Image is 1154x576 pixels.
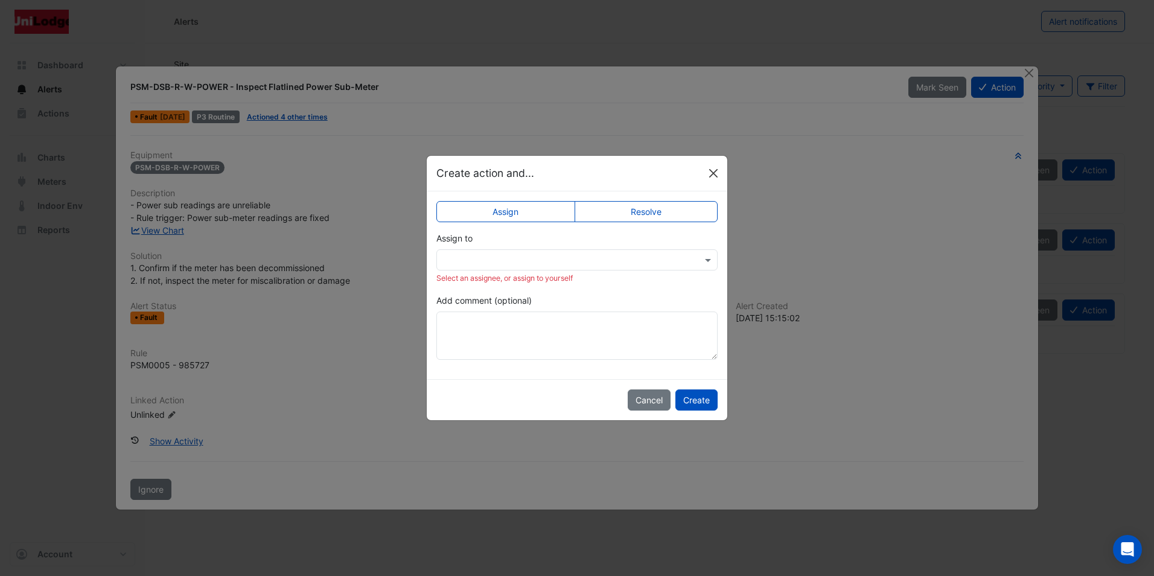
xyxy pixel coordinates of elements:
[575,201,718,222] label: Resolve
[436,165,534,181] h5: Create action and...
[436,232,473,245] label: Assign to
[675,389,718,411] button: Create
[628,389,671,411] button: Cancel
[1113,535,1142,564] div: Open Intercom Messenger
[436,201,575,222] label: Assign
[704,164,722,182] button: Close
[436,273,718,284] div: Select an assignee, or assign to yourself
[436,294,532,307] label: Add comment (optional)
